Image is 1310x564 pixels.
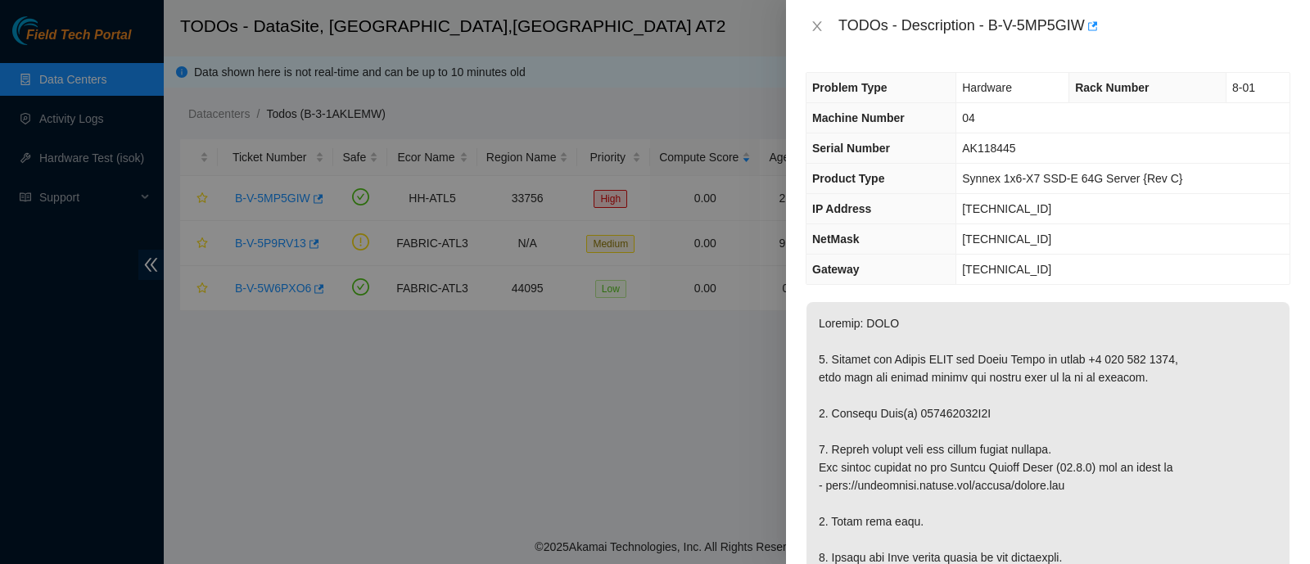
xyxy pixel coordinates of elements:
span: Problem Type [812,81,888,94]
span: [TECHNICAL_ID] [962,202,1051,215]
span: Machine Number [812,111,905,124]
span: Rack Number [1075,81,1149,94]
span: close [811,20,824,33]
span: NetMask [812,232,860,246]
span: IP Address [812,202,871,215]
span: 8-01 [1232,81,1255,94]
div: TODOs - Description - B-V-5MP5GIW [838,13,1290,39]
span: Serial Number [812,142,890,155]
span: 04 [962,111,975,124]
span: [TECHNICAL_ID] [962,232,1051,246]
span: AK118445 [962,142,1015,155]
span: [TECHNICAL_ID] [962,263,1051,276]
span: Hardware [962,81,1012,94]
span: Product Type [812,172,884,185]
button: Close [806,19,829,34]
span: Gateway [812,263,860,276]
span: Synnex 1x6-X7 SSD-E 64G Server {Rev C} [962,172,1182,185]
